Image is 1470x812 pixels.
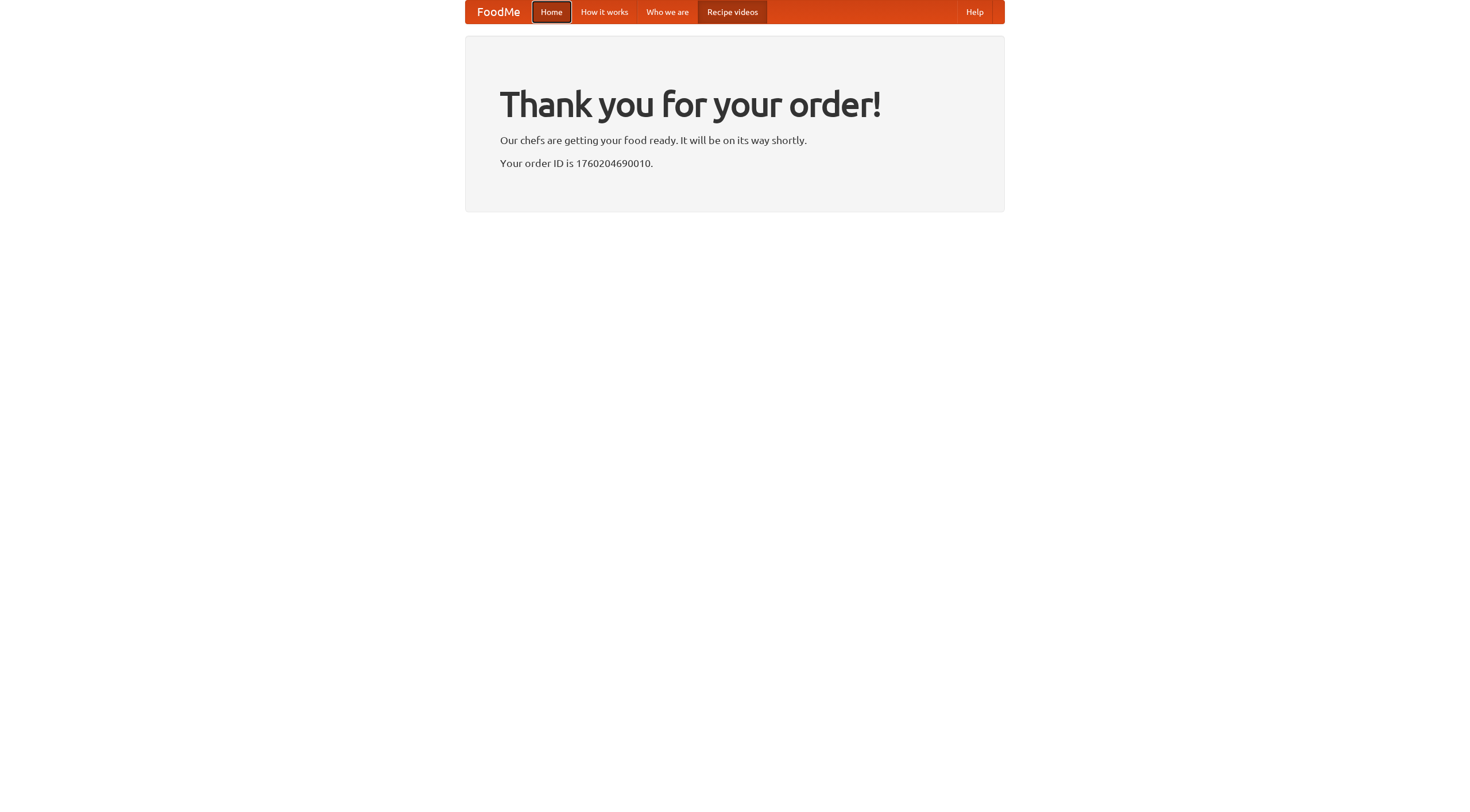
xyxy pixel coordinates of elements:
p: Your order ID is 1760204690010. [500,154,970,172]
p: Our chefs are getting your food ready. It will be on its way shortly. [500,131,970,149]
a: How it works [572,1,637,24]
a: FoodMe [466,1,532,24]
a: Who we are [637,1,698,24]
h1: Thank you for your order! [500,76,970,131]
a: Recipe videos [698,1,767,24]
a: Home [532,1,572,24]
a: Help [957,1,993,24]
